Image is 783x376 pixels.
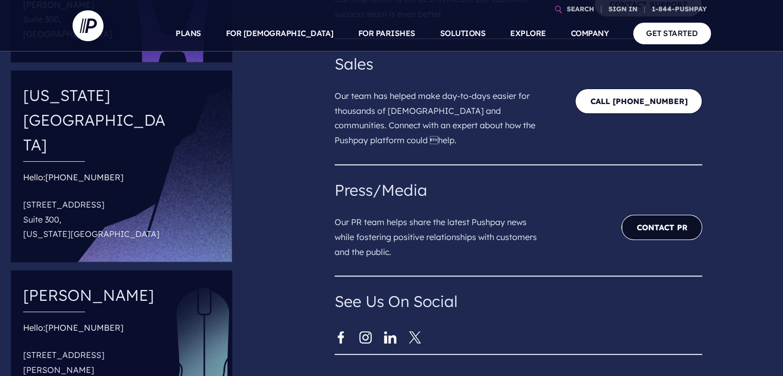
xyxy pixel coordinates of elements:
p: Our PR team helps share the latest Pushpay news while fostering positive relationships with custo... [335,202,555,263]
a: FOR [DEMOGRAPHIC_DATA] [226,15,334,52]
p: [STREET_ADDRESS] Suite 300, [US_STATE][GEOGRAPHIC_DATA] [23,193,170,246]
div: Hello: [23,170,170,246]
a: PLANS [176,15,201,52]
h4: [PERSON_NAME] [23,279,170,312]
a: GET STARTED [633,23,711,44]
p: Our team has helped make day-to-days easier for thousands of [DEMOGRAPHIC_DATA] and communities. ... [335,76,555,152]
a: FOR PARISHES [358,15,415,52]
a: CALL [PHONE_NUMBER] [575,89,702,114]
a: SOLUTIONS [440,15,486,52]
a: COMPANY [571,15,609,52]
h4: [US_STATE][GEOGRAPHIC_DATA] [23,79,170,161]
h4: Sales [335,52,703,76]
h4: See Us On Social [335,289,703,314]
a: [PHONE_NUMBER] [45,322,124,333]
a: EXPLORE [510,15,546,52]
a: Contact PR [621,215,702,240]
a: [PHONE_NUMBER] [45,172,124,182]
h4: Press/Media [335,178,703,202]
